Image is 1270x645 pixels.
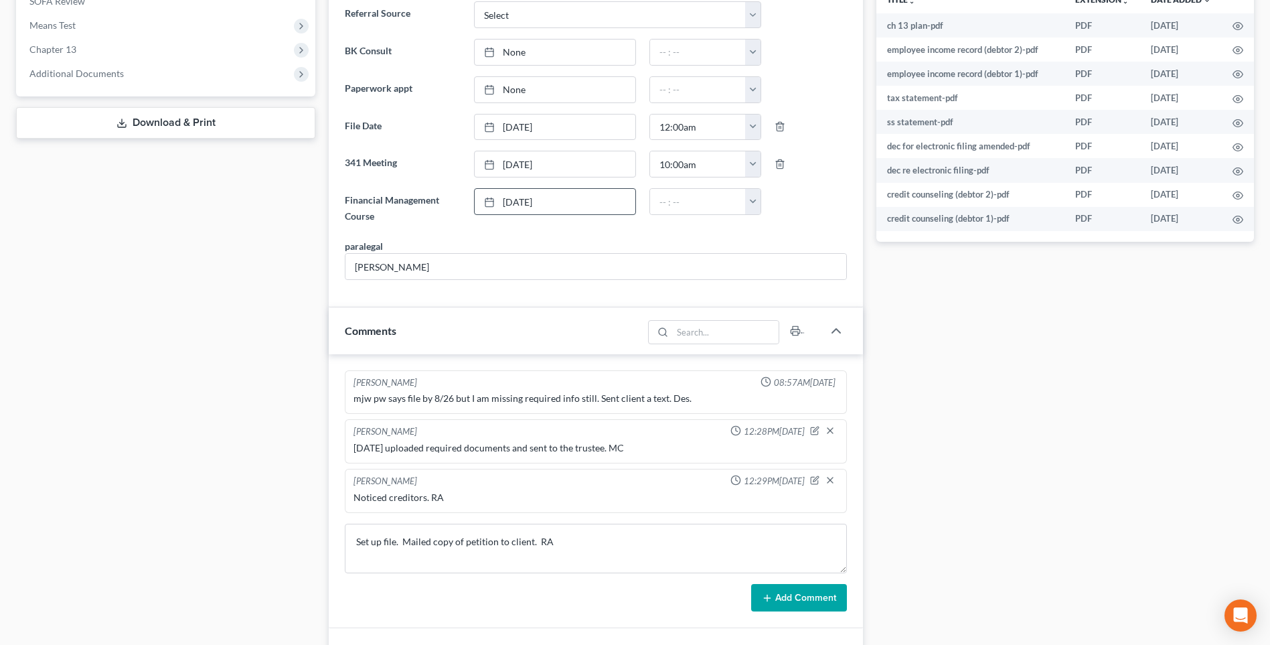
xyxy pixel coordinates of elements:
[353,491,838,504] div: Noticed creditors. RA
[876,38,1064,62] td: employee income record (debtor 2)-pdf
[876,134,1064,158] td: dec for electronic filing amended-pdf
[353,475,417,488] div: [PERSON_NAME]
[672,321,779,344] input: Search...
[345,324,396,337] span: Comments
[475,189,635,214] a: [DATE]
[16,107,315,139] a: Download & Print
[744,425,805,438] span: 12:28PM[DATE]
[1224,599,1257,632] div: Open Intercom Messenger
[650,189,746,214] input: -- : --
[353,392,838,405] div: mjw pw says file by 8/26 but I am missing required info still. Sent client a text. Des.
[876,158,1064,182] td: dec re electronic filing-pdf
[1140,110,1222,134] td: [DATE]
[1140,86,1222,110] td: [DATE]
[353,441,838,455] div: [DATE] uploaded required documents and sent to the trustee. MC
[353,376,417,389] div: [PERSON_NAME]
[1064,207,1140,231] td: PDF
[876,86,1064,110] td: tax statement-pdf
[650,151,746,177] input: -- : --
[1140,13,1222,38] td: [DATE]
[751,584,847,612] button: Add Comment
[650,40,746,65] input: -- : --
[338,188,467,228] label: Financial Management Course
[1140,134,1222,158] td: [DATE]
[876,110,1064,134] td: ss statement-pdf
[1064,13,1140,38] td: PDF
[876,207,1064,231] td: credit counseling (debtor 1)-pdf
[475,77,635,102] a: None
[345,239,383,253] div: paralegal
[650,77,746,102] input: -- : --
[1140,38,1222,62] td: [DATE]
[338,1,467,28] label: Referral Source
[345,254,846,279] input: --
[338,114,467,141] label: File Date
[744,475,805,488] span: 12:29PM[DATE]
[876,183,1064,207] td: credit counseling (debtor 2)-pdf
[1140,183,1222,207] td: [DATE]
[29,19,76,31] span: Means Test
[1064,38,1140,62] td: PDF
[1064,158,1140,182] td: PDF
[353,425,417,439] div: [PERSON_NAME]
[29,44,76,55] span: Chapter 13
[1064,110,1140,134] td: PDF
[1064,86,1140,110] td: PDF
[475,115,635,140] a: [DATE]
[29,68,124,79] span: Additional Documents
[876,13,1064,38] td: ch 13 plan-pdf
[1140,62,1222,86] td: [DATE]
[338,151,467,177] label: 341 Meeting
[338,76,467,103] label: Paperwork appt
[475,151,635,177] a: [DATE]
[774,376,836,389] span: 08:57AM[DATE]
[338,39,467,66] label: BK Consult
[1140,207,1222,231] td: [DATE]
[650,115,746,140] input: -- : --
[1140,158,1222,182] td: [DATE]
[876,62,1064,86] td: employee income record (debtor 1)-pdf
[475,40,635,65] a: None
[1064,62,1140,86] td: PDF
[1064,134,1140,158] td: PDF
[1064,183,1140,207] td: PDF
